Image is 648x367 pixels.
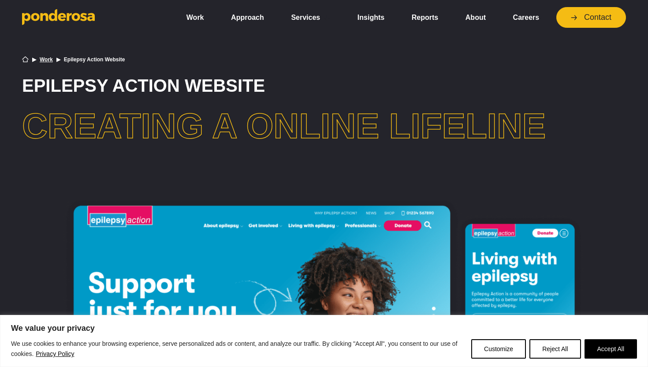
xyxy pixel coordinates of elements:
[176,8,214,27] a: Work
[221,8,274,27] a: Approach
[22,9,163,26] a: Go to homepage
[347,8,395,27] a: Insights
[455,8,496,27] a: About
[471,339,526,359] button: Customize
[56,57,60,62] li: ▶︎
[22,56,29,63] a: Home
[11,339,465,360] p: We use cookies to enhance your browsing experience, serve personalized ads or content, and analyz...
[503,8,549,27] a: Careers
[35,348,74,359] a: Privacy Policy
[556,7,626,28] a: Contact
[402,8,448,27] a: Reports
[32,57,36,62] li: ▶︎
[11,323,637,333] p: We value your privacy
[529,339,581,359] button: Reject All
[22,109,626,144] div: Creating a online lifeline
[281,8,340,27] a: Services
[64,57,125,62] li: Epilepsy Action Website
[22,77,626,94] h1: Epilepsy Action Website
[40,57,53,62] a: Work
[585,339,637,359] button: Accept All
